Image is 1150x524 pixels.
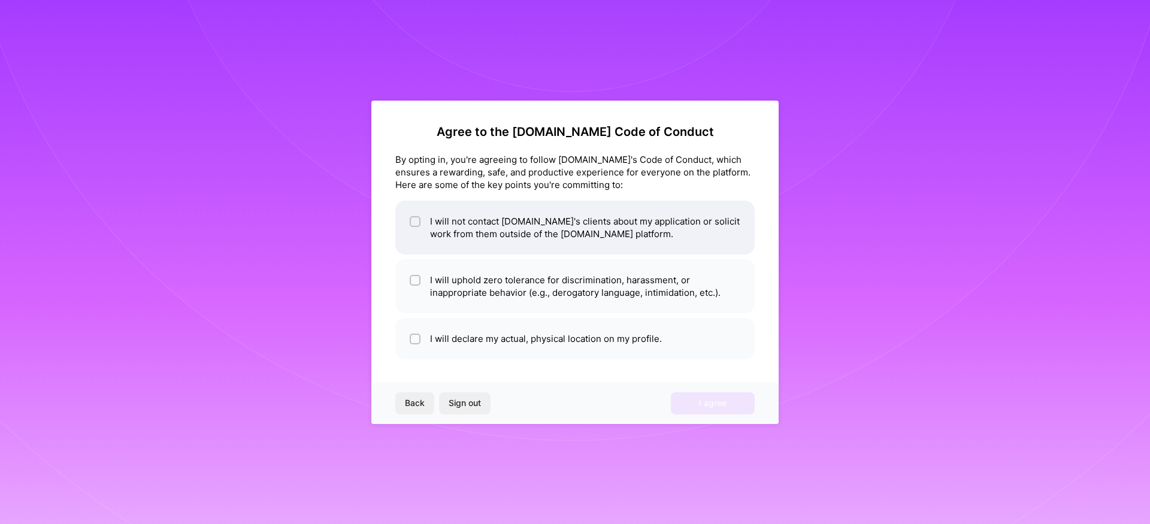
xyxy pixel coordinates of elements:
[395,259,755,313] li: I will uphold zero tolerance for discrimination, harassment, or inappropriate behavior (e.g., der...
[449,397,481,409] span: Sign out
[395,153,755,191] div: By opting in, you're agreeing to follow [DOMAIN_NAME]'s Code of Conduct, which ensures a rewardin...
[395,318,755,359] li: I will declare my actual, physical location on my profile.
[395,392,434,414] button: Back
[405,397,425,409] span: Back
[395,125,755,139] h2: Agree to the [DOMAIN_NAME] Code of Conduct
[395,201,755,255] li: I will not contact [DOMAIN_NAME]'s clients about my application or solicit work from them outside...
[439,392,491,414] button: Sign out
